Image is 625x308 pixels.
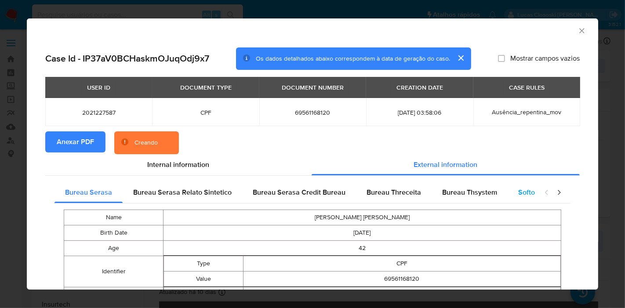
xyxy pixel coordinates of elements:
span: Ausência_repentina_mov [492,108,561,116]
span: Internal information [148,159,210,170]
td: CPF [243,256,560,271]
button: Fechar a janela [578,26,585,34]
span: Bureau Serasa Credit Bureau [253,187,345,197]
span: Softon [518,187,539,197]
span: CPF [163,109,248,116]
td: [DATE] [164,225,561,240]
td: Type [164,256,243,271]
h2: Case Id - IP37aV0BCHaskmOJuqOdj9x7 [45,53,209,64]
div: DOCUMENT NUMBER [276,80,349,95]
span: Bureau Threceita [367,187,421,197]
td: Identifier [64,256,164,287]
span: 69561168120 [270,109,356,116]
td: [PERSON_NAME] [PERSON_NAME] [164,210,561,225]
span: Bureau Serasa [65,187,112,197]
td: Value [164,271,243,286]
div: CREATION DATE [391,80,448,95]
button: cerrar [450,47,471,69]
span: Anexar PDF [57,132,94,152]
div: DOCUMENT TYPE [175,80,237,95]
span: Os dados detalhados abaixo correspondem à data de geração do caso. [256,54,450,63]
div: USER ID [82,80,116,95]
span: Bureau Serasa Relato Sintetico [133,187,232,197]
div: Detailed external info [55,182,535,203]
td: NIS [243,287,560,302]
span: Bureau Thsystem [442,187,497,197]
span: Mostrar campos vazios [510,54,580,63]
input: Mostrar campos vazios [498,55,505,62]
span: [DATE] 03:58:06 [377,109,462,116]
div: closure-recommendation-modal [27,18,598,290]
td: Name [64,210,164,225]
div: Creando [134,138,158,147]
td: 42 [164,240,561,256]
span: External information [414,159,478,170]
td: Type [164,287,243,302]
div: CASE RULES [504,80,550,95]
button: Anexar PDF [45,131,105,152]
td: Birth Date [64,225,164,240]
td: 69561168120 [243,271,560,286]
span: 2021227587 [56,109,142,116]
td: Age [64,240,164,256]
div: Detailed info [45,154,580,175]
